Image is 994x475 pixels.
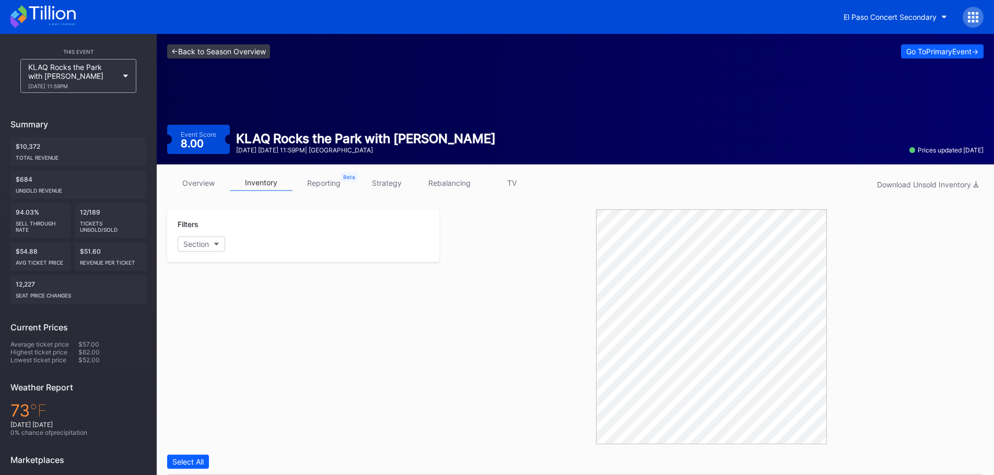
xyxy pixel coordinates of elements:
[10,119,146,129] div: Summary
[16,255,65,266] div: Avg ticket price
[28,63,118,89] div: KLAQ Rocks the Park with [PERSON_NAME]
[355,175,418,191] a: strategy
[181,130,216,138] div: Event Score
[172,457,204,466] div: Select All
[10,348,78,356] div: Highest ticket price
[236,131,496,146] div: KLAQ Rocks the Park with [PERSON_NAME]
[167,175,230,191] a: overview
[10,322,146,332] div: Current Prices
[10,49,146,55] div: This Event
[10,421,146,429] div: [DATE] [DATE]
[10,203,71,238] div: 94.03%
[844,13,937,21] div: El Paso Concert Secondary
[10,137,146,166] div: $10,372
[10,356,78,364] div: Lowest ticket price
[178,236,225,252] button: Section
[418,175,481,191] a: rebalancing
[906,47,978,56] div: Go To Primary Event ->
[16,288,141,299] div: seat price changes
[167,44,270,58] a: <-Back to Season Overview
[183,240,209,248] div: Section
[10,400,146,421] div: 73
[16,183,141,194] div: Unsold Revenue
[78,356,146,364] div: $52.00
[293,175,355,191] a: reporting
[10,382,146,393] div: Weather Report
[10,429,146,436] div: 0 % chance of precipitation
[167,455,209,469] button: Select All
[10,340,78,348] div: Average ticket price
[10,170,146,199] div: $684
[236,146,496,154] div: [DATE] [DATE] 11:59PM | [GEOGRAPHIC_DATA]
[16,216,65,233] div: Sell Through Rate
[10,275,146,304] div: 12,227
[78,348,146,356] div: $62.00
[80,216,142,233] div: Tickets Unsold/Sold
[28,83,118,89] div: [DATE] 11:59PM
[80,255,142,266] div: Revenue per ticket
[75,242,147,271] div: $51.60
[481,175,543,191] a: TV
[178,220,429,229] div: Filters
[16,150,141,161] div: Total Revenue
[901,44,984,58] button: Go ToPrimaryEvent->
[230,175,293,191] a: inventory
[181,138,206,149] div: 8.00
[877,180,978,189] div: Download Unsold Inventory
[909,146,984,154] div: Prices updated [DATE]
[10,242,71,271] div: $54.88
[872,177,984,192] button: Download Unsold Inventory
[30,400,47,421] span: ℉
[836,7,955,27] button: El Paso Concert Secondary
[78,340,146,348] div: $57.00
[75,203,147,238] div: 12/189
[10,455,146,465] div: Marketplaces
